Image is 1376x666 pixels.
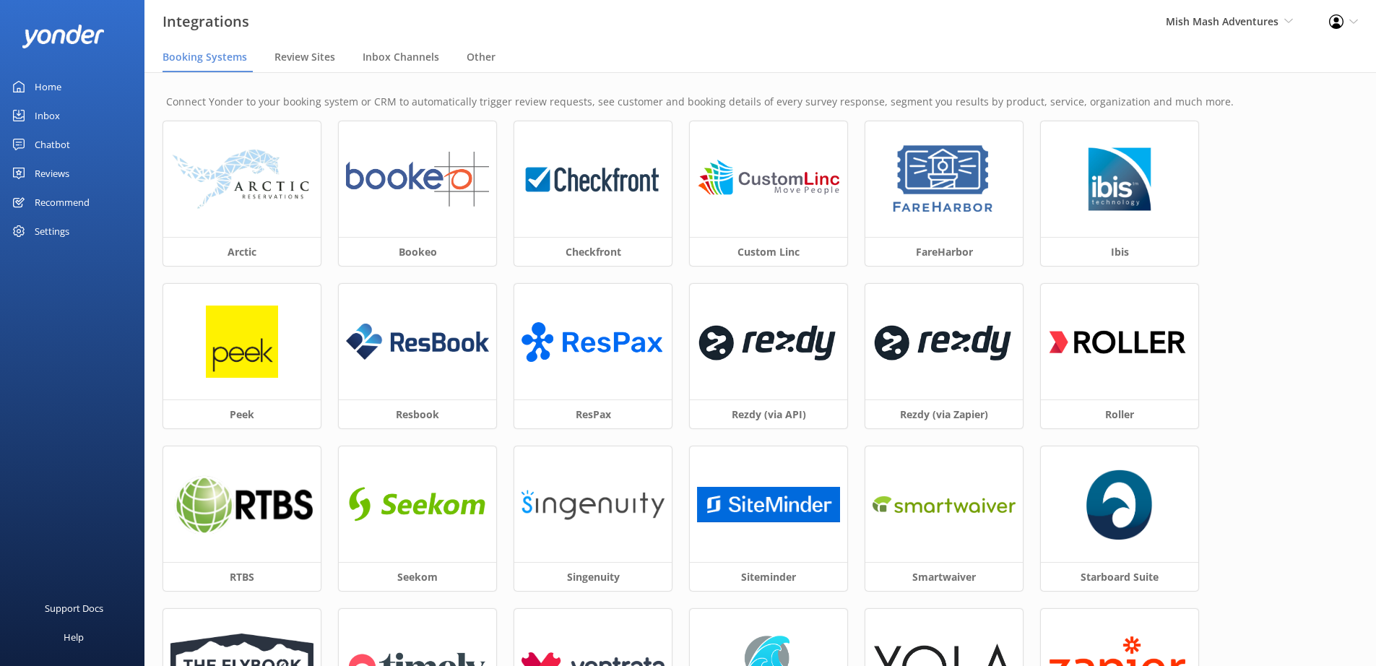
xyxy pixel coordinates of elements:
h3: Ibis [1041,237,1198,266]
img: 1619647509..png [873,311,1016,373]
div: Recommend [35,188,90,217]
img: singenuity_logo.png [522,488,665,522]
p: Connect Yonder to your booking system or CRM to automatically trigger review requests, see custom... [166,94,1354,110]
h3: Resbook [339,399,496,428]
h3: Siteminder [690,562,847,591]
h3: Bookeo [339,237,496,266]
h3: Rezdy (via API) [690,399,847,428]
img: 1756262149..png [1086,468,1153,540]
img: 1624324618..png [697,152,840,207]
img: 1624324537..png [170,474,313,535]
h3: Roller [1041,399,1198,428]
h3: Seekom [339,562,496,591]
div: Inbox [35,101,60,130]
img: 1629843345..png [889,143,998,215]
span: Review Sites [274,50,335,64]
img: arctic_logo.png [170,148,313,210]
h3: ResPax [514,399,672,428]
div: Chatbot [35,130,70,159]
img: peek_logo.png [206,306,278,378]
div: Home [35,72,61,101]
img: ResPax [522,314,665,370]
div: Settings [35,217,69,246]
img: resbook_logo.png [346,324,489,360]
img: 1616638368..png [346,477,489,532]
h3: FareHarbor [865,237,1023,266]
h3: Smartwaiver [865,562,1023,591]
h3: Rezdy (via Zapier) [865,399,1023,428]
img: 1624323426..png [522,152,665,207]
img: 1624324453..png [697,311,840,373]
span: Other [467,50,496,64]
img: yonder-white-logo.png [22,25,105,48]
div: Support Docs [45,594,103,623]
h3: Peek [163,399,321,428]
span: Inbox Channels [363,50,439,64]
h3: Custom Linc [690,237,847,266]
h3: Singenuity [514,562,672,591]
img: 1650579744..png [873,488,1016,521]
img: 1624324865..png [346,152,489,207]
span: Booking Systems [163,50,247,64]
h3: RTBS [163,562,321,591]
div: Reviews [35,159,69,188]
img: 1629776749..png [1083,143,1156,215]
span: Mish Mash Adventures [1166,14,1278,28]
div: Help [64,623,84,652]
h3: Arctic [163,237,321,266]
img: 1710292409..png [697,487,840,522]
img: 1616660206..png [1048,311,1191,373]
h3: Checkfront [514,237,672,266]
h3: Starboard Suite [1041,562,1198,591]
h3: Integrations [163,10,249,33]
